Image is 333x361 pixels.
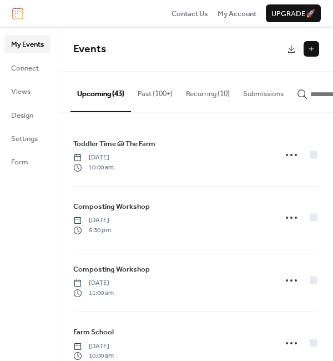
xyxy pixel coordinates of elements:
a: Farm School [73,326,114,338]
span: Design [11,110,33,121]
a: Design [4,106,51,124]
button: Past (100+) [131,72,179,111]
span: 10:00 am [73,163,114,173]
span: [DATE] [73,215,111,225]
span: 5:30 pm [73,225,111,235]
a: My Events [4,35,51,53]
img: logo [12,7,23,19]
span: Upgrade 🚀 [271,8,315,19]
a: Toddler Time @ The Farm [73,138,155,150]
span: [DATE] [73,153,114,163]
span: 10:00 am [73,351,114,361]
button: Upgrade🚀 [266,4,321,22]
span: Settings [11,133,38,144]
a: Connect [4,59,51,77]
a: Views [4,82,51,100]
a: Form [4,153,51,171]
a: Settings [4,129,51,147]
span: Views [11,86,31,97]
a: Composting Workshop [73,200,150,213]
a: Contact Us [171,8,208,19]
a: My Account [218,8,256,19]
span: Toddler Time @ The Farm [73,138,155,149]
span: Composting Workshop [73,264,150,275]
span: Events [73,39,106,59]
span: My Events [11,39,44,50]
span: [DATE] [73,278,114,288]
button: Recurring (10) [179,72,236,111]
span: Farm School [73,327,114,338]
span: Form [11,157,28,168]
span: Composting Workshop [73,201,150,212]
span: Connect [11,63,39,74]
span: 11:00 am [73,288,114,298]
span: [DATE] [73,342,114,352]
a: Composting Workshop [73,263,150,275]
button: Submissions [236,72,290,111]
button: Upcoming (43) [70,72,131,112]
